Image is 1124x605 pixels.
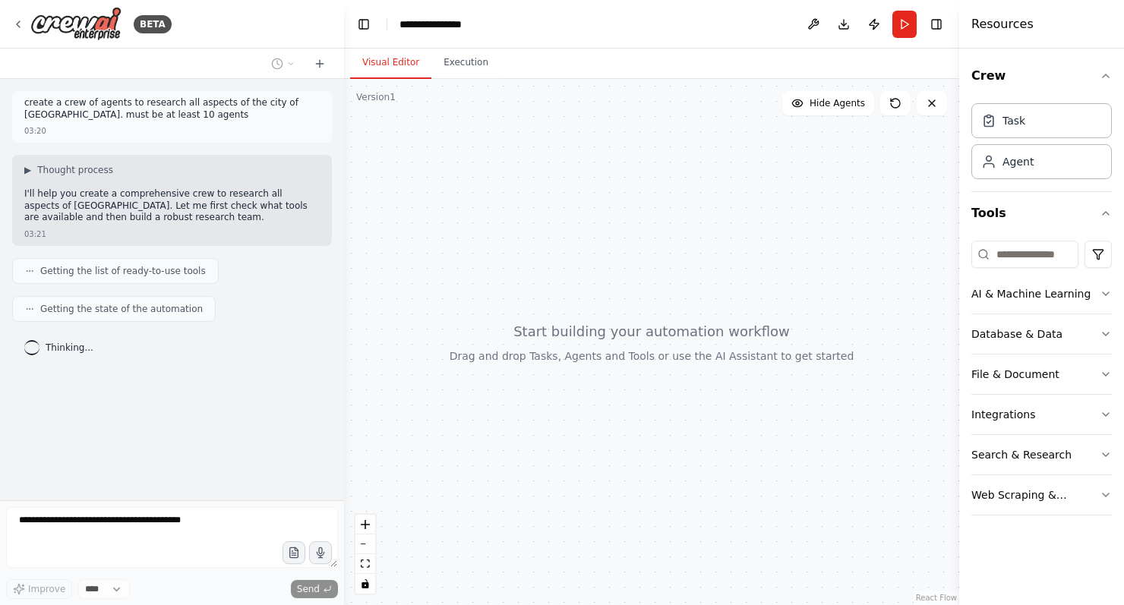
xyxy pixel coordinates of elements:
[353,14,374,35] button: Hide left sidebar
[30,7,122,41] img: Logo
[24,164,31,176] span: ▶
[971,235,1112,528] div: Tools
[971,286,1091,301] div: AI & Machine Learning
[355,515,375,534] button: zoom in
[265,55,302,73] button: Switch to previous chat
[6,507,338,568] textarea: To enrich screen reader interactions, please activate Accessibility in Grammarly extension settings
[283,541,305,564] button: Upload files
[431,47,500,79] button: Execution
[926,14,947,35] button: Hide right sidebar
[971,55,1112,97] button: Crew
[355,534,375,554] button: zoom out
[37,164,113,176] span: Thought process
[297,583,320,595] span: Send
[291,580,338,598] button: Send
[24,164,113,176] button: ▶Thought process
[971,274,1112,314] button: AI & Machine Learning
[971,487,1100,503] div: Web Scraping & Browsing
[971,367,1059,382] div: File & Document
[6,579,72,599] button: Improve
[355,554,375,574] button: fit view
[40,303,203,315] span: Getting the state of the automation
[24,125,46,137] div: 03:20
[782,91,874,115] button: Hide Agents
[971,475,1112,515] button: Web Scraping & Browsing
[40,265,206,277] span: Getting the list of ready-to-use tools
[134,15,172,33] div: BETA
[350,47,431,79] button: Visual Editor
[28,583,65,595] span: Improve
[971,407,1035,422] div: Integrations
[810,97,865,109] span: Hide Agents
[46,342,93,354] span: Thinking...
[971,192,1112,235] button: Tools
[24,188,320,224] p: I'll help you create a comprehensive crew to research all aspects of [GEOGRAPHIC_DATA]. Let me fi...
[971,354,1112,394] button: File & Document
[916,594,957,602] a: React Flow attribution
[971,435,1112,474] button: Search & Research
[971,314,1112,354] button: Database & Data
[971,15,1034,33] h4: Resources
[1002,113,1025,128] div: Task
[355,515,375,594] div: React Flow controls
[971,395,1112,434] button: Integrations
[24,97,320,121] p: create a crew of agents to research all aspects of the city of [GEOGRAPHIC_DATA]. must be at leas...
[24,228,46,240] div: 03:21
[308,55,332,73] button: Start a new chat
[356,91,396,103] div: Version 1
[971,326,1062,342] div: Database & Data
[355,574,375,594] button: toggle interactivity
[399,17,478,32] nav: breadcrumb
[971,447,1072,462] div: Search & Research
[1002,154,1034,169] div: Agent
[309,541,332,564] button: Click to speak your automation idea
[971,97,1112,191] div: Crew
